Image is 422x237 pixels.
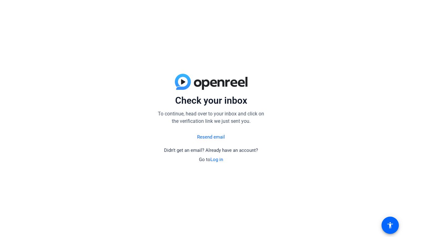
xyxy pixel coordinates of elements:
[386,222,394,229] mat-icon: accessibility
[175,74,247,90] img: blue-gradient.svg
[155,95,267,106] p: Check your inbox
[199,157,223,162] span: Go to
[155,110,267,125] p: To continue, head over to your inbox and click on the verification link we just sent you.
[210,157,223,162] a: Log in
[197,134,225,141] a: Resend email
[164,148,258,153] span: Didn't get an email? Already have an account?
